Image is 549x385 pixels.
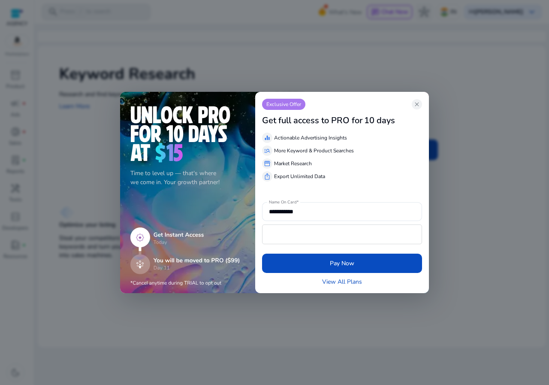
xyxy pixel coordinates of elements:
span: close [413,101,420,108]
button: Pay Now [262,254,422,273]
p: Export Unlimited Data [274,173,325,180]
mat-label: Name On Card [269,199,296,205]
iframe: Secure payment input frame [267,226,417,243]
p: Exclusive Offer [262,99,305,110]
span: Pay Now [330,259,354,268]
span: equalizer [264,134,271,141]
p: Time to level up — that's where we come in. Your growth partner! [130,169,245,187]
span: ios_share [264,173,271,180]
h3: 10 days [364,115,395,126]
a: View All Plans [322,277,362,286]
p: Market Research [274,160,312,167]
span: manage_search [264,147,271,154]
h3: Get full access to PRO for [262,115,362,126]
span: storefront [264,160,271,167]
p: More Keyword & Product Searches [274,147,354,155]
p: Actionable Advertising Insights [274,134,347,142]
